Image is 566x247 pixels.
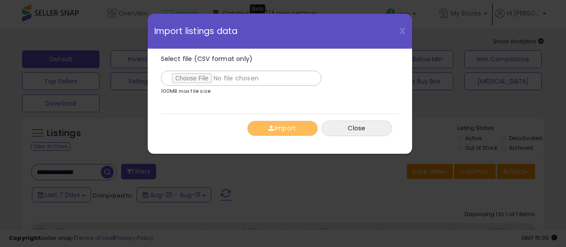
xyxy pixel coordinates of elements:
[161,54,253,63] span: Select file (CSV format only)
[399,25,405,37] span: X
[247,121,318,136] button: Import
[321,121,392,136] button: Close
[161,89,211,94] p: 100MB max file size
[154,27,238,35] span: Import listings data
